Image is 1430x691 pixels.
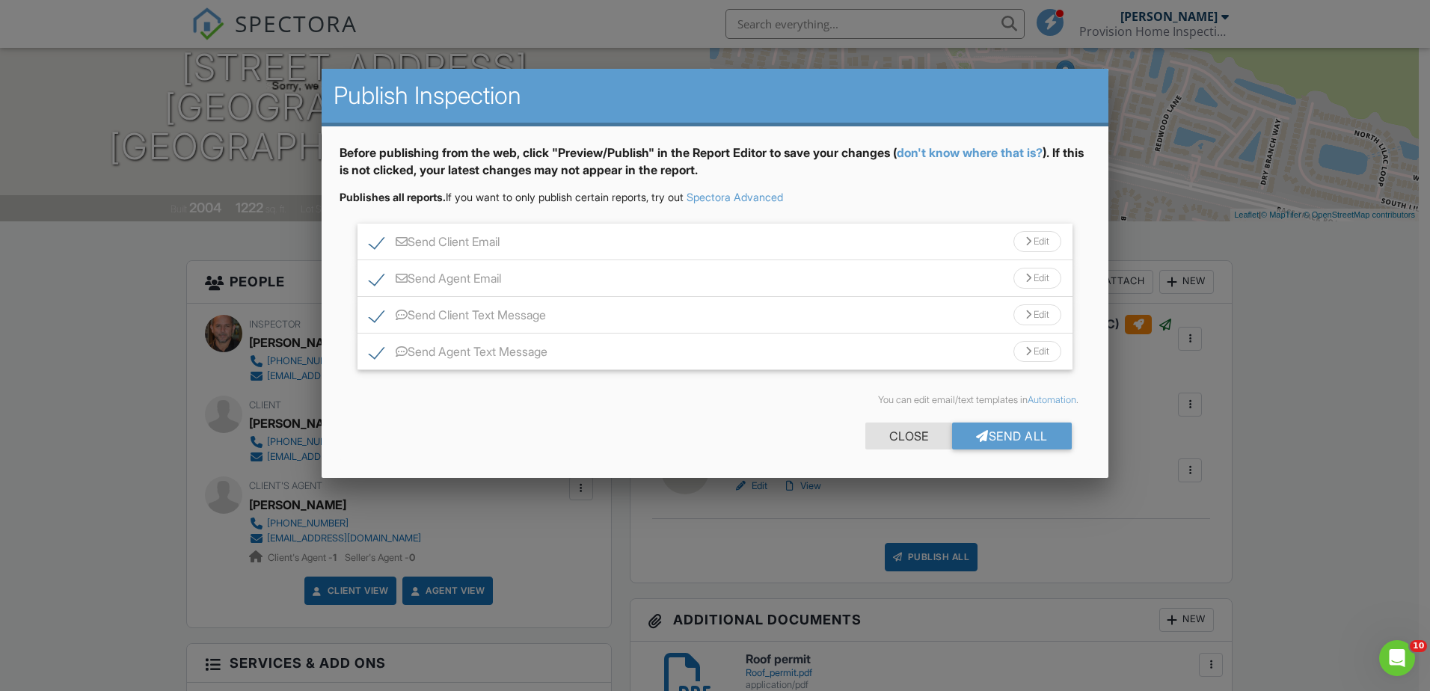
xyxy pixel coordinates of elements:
div: Before publishing from the web, click "Preview/Publish" in the Report Editor to save your changes... [340,144,1090,190]
label: Send Client Email [369,235,500,254]
h2: Publish Inspection [334,81,1096,111]
label: Send Agent Text Message [369,345,547,363]
label: Send Agent Email [369,271,501,290]
div: Edit [1013,304,1061,325]
a: don't know where that is? [897,145,1043,160]
strong: Publishes all reports. [340,191,446,203]
span: 10 [1410,640,1427,652]
a: Automation [1028,394,1076,405]
div: Send All [952,423,1072,449]
div: Edit [1013,341,1061,362]
div: You can edit email/text templates in . [352,394,1078,406]
iframe: Intercom live chat [1379,640,1415,676]
label: Send Client Text Message [369,308,546,327]
span: If you want to only publish certain reports, try out [340,191,684,203]
a: Spectora Advanced [687,191,783,203]
div: Edit [1013,268,1061,289]
div: Edit [1013,231,1061,252]
div: Close [865,423,952,449]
